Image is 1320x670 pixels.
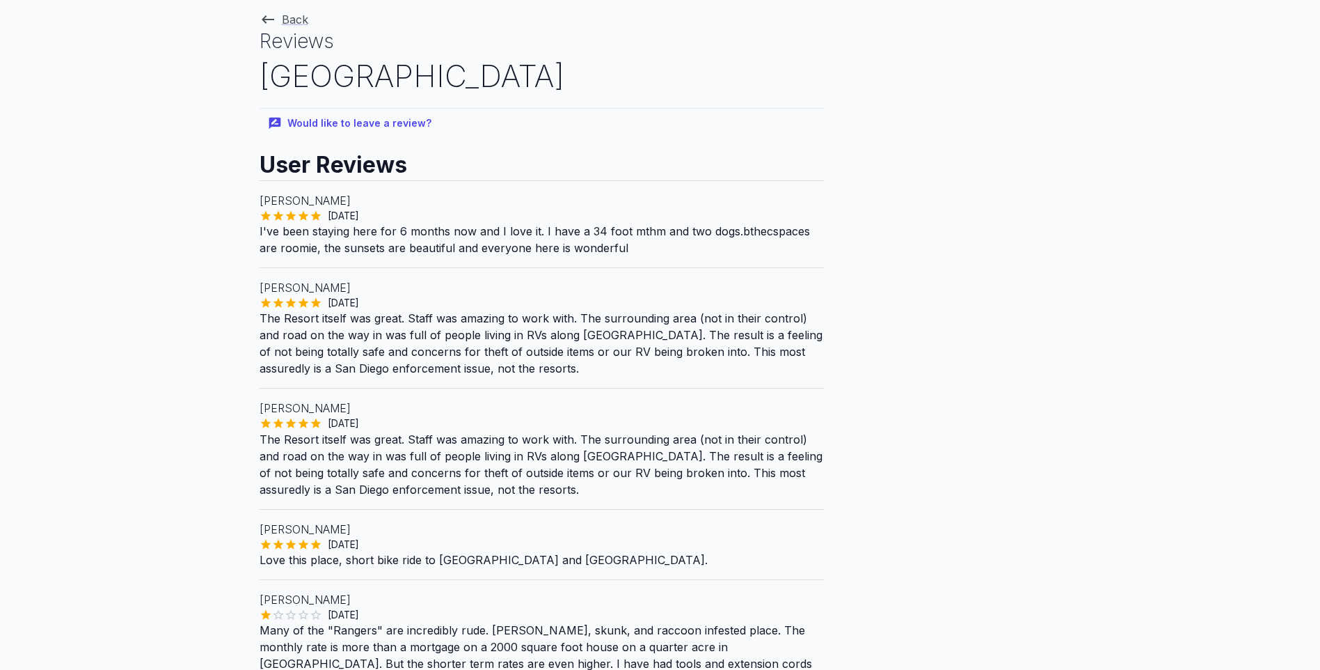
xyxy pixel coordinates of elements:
p: The Resort itself was great. Staff was amazing to work with. The surrounding area (not in their c... [260,431,824,498]
p: [PERSON_NAME] [260,400,824,416]
h2: [GEOGRAPHIC_DATA] [260,55,824,98]
p: [PERSON_NAME] [260,279,824,296]
span: [DATE] [322,209,365,223]
p: I've been staying here for 6 months now and I love it. I have a 34 foot mthm and two dogs.bthecsp... [260,223,824,256]
button: Would like to leave a review? [260,109,443,139]
p: The Resort itself was great. Staff was amazing to work with. The surrounding area (not in their c... [260,310,824,377]
p: [PERSON_NAME] [260,591,824,608]
h1: Reviews [260,28,824,55]
span: [DATE] [322,296,365,310]
p: [PERSON_NAME] [260,521,824,538]
h2: User Reviews [260,139,824,180]
p: Love this place, short bike ride to [GEOGRAPHIC_DATA] and [GEOGRAPHIC_DATA]. [260,552,824,568]
a: Back [260,13,308,26]
span: [DATE] [322,538,365,552]
p: [PERSON_NAME] [260,192,824,209]
span: [DATE] [322,608,365,622]
span: [DATE] [322,416,365,430]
